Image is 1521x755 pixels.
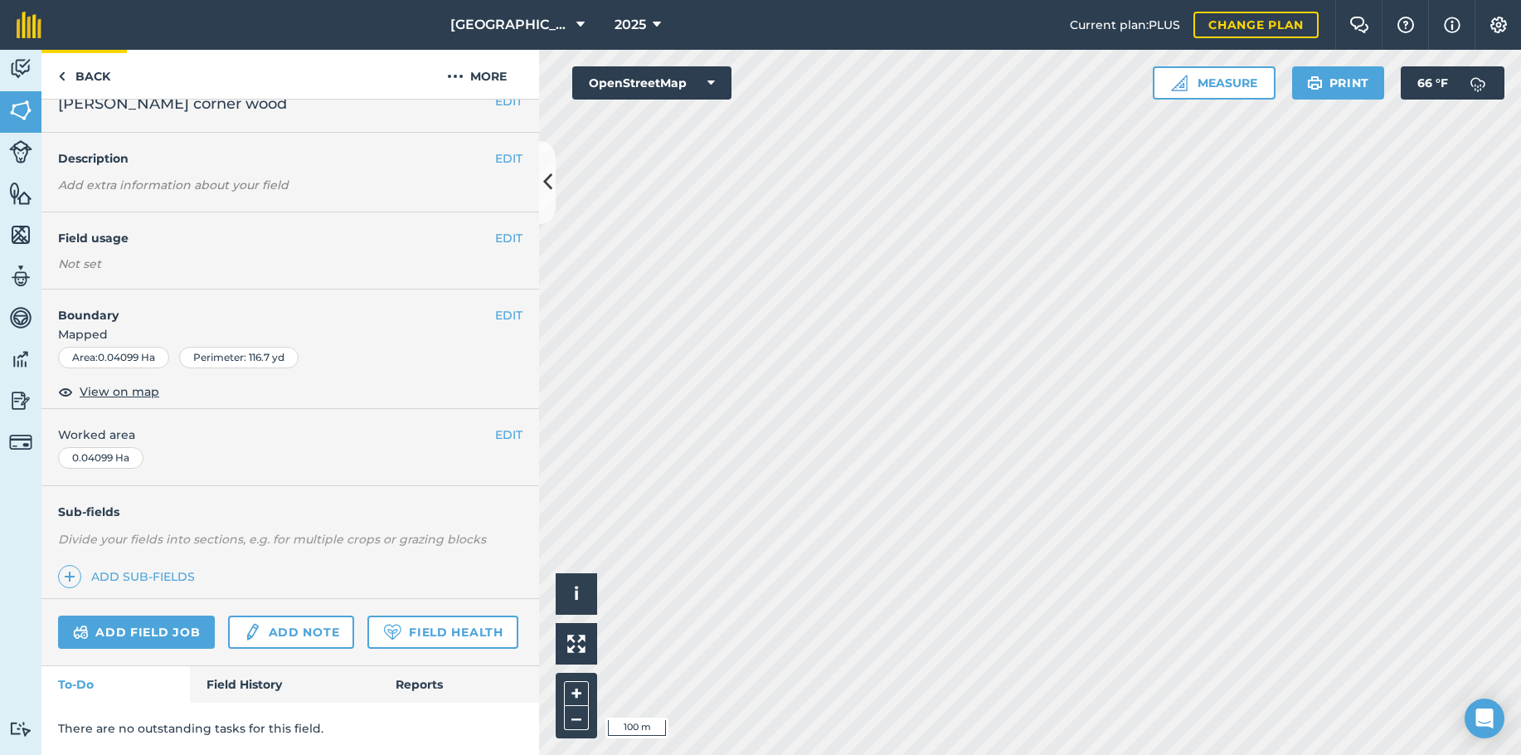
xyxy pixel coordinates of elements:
[450,15,570,35] span: [GEOGRAPHIC_DATA]
[58,347,169,368] div: Area : 0.04099 Ha
[9,388,32,413] img: svg+xml;base64,PD94bWwgdmVyc2lvbj0iMS4wIiBlbmNvZGluZz0idXRmLTgiPz4KPCEtLSBHZW5lcmF0b3I6IEFkb2JlIE...
[1444,15,1460,35] img: svg+xml;base64,PHN2ZyB4bWxucz0iaHR0cDovL3d3dy53My5vcmcvMjAwMC9zdmciIHdpZHRoPSIxNyIgaGVpZ2h0PSIxNy...
[415,50,539,99] button: More
[367,616,518,649] a: Field Health
[58,382,159,402] button: View on map
[179,347,299,368] div: Perimeter : 116.7 yd
[9,721,32,737] img: svg+xml;base64,PD94bWwgdmVyc2lvbj0iMS4wIiBlbmNvZGluZz0idXRmLTgiPz4KPCEtLSBHZW5lcmF0b3I6IEFkb2JlIE...
[9,140,32,163] img: svg+xml;base64,PD94bWwgdmVyc2lvbj0iMS4wIiBlbmNvZGluZz0idXRmLTgiPz4KPCEtLSBHZW5lcmF0b3I6IEFkb2JlIE...
[243,622,261,642] img: svg+xml;base64,PD94bWwgdmVyc2lvbj0iMS4wIiBlbmNvZGluZz0idXRmLTgiPz4KPCEtLSBHZW5lcmF0b3I6IEFkb2JlIE...
[58,256,522,272] div: Not set
[58,178,289,192] em: Add extra information about your field
[9,264,32,289] img: svg+xml;base64,PD94bWwgdmVyc2lvbj0iMS4wIiBlbmNvZGluZz0idXRmLTgiPz4KPCEtLSBHZW5lcmF0b3I6IEFkb2JlIE...
[58,616,215,649] a: Add field job
[41,50,127,99] a: Back
[58,565,202,588] a: Add sub-fields
[495,426,522,444] button: EDIT
[495,229,522,247] button: EDIT
[1396,17,1416,33] img: A question mark icon
[58,447,143,469] div: 0.04099 Ha
[17,12,41,38] img: fieldmargin Logo
[567,635,586,653] img: Four arrows, one pointing top left, one top right, one bottom right and the last bottom left
[1153,66,1276,100] button: Measure
[64,567,75,587] img: svg+xml;base64,PHN2ZyB4bWxucz0iaHR0cDovL3d3dy53My5vcmcvMjAwMC9zdmciIHdpZHRoPSIxNCIgaGVpZ2h0PSIyNC...
[1070,16,1180,34] span: Current plan : PLUS
[1489,17,1509,33] img: A cog icon
[73,622,89,642] img: svg+xml;base64,PD94bWwgdmVyc2lvbj0iMS4wIiBlbmNvZGluZz0idXRmLTgiPz4KPCEtLSBHZW5lcmF0b3I6IEFkb2JlIE...
[58,532,486,547] em: Divide your fields into sections, e.g. for multiple crops or grazing blocks
[41,325,539,343] span: Mapped
[41,503,539,521] h4: Sub-fields
[1461,66,1494,100] img: svg+xml;base64,PD94bWwgdmVyc2lvbj0iMS4wIiBlbmNvZGluZz0idXRmLTgiPz4KPCEtLSBHZW5lcmF0b3I6IEFkb2JlIE...
[564,706,589,730] button: –
[615,15,646,35] span: 2025
[58,229,495,247] h4: Field usage
[58,426,522,444] span: Worked area
[572,66,731,100] button: OpenStreetMap
[9,181,32,206] img: svg+xml;base64,PHN2ZyB4bWxucz0iaHR0cDovL3d3dy53My5vcmcvMjAwMC9zdmciIHdpZHRoPSI1NiIgaGVpZ2h0PSI2MC...
[9,347,32,372] img: svg+xml;base64,PD94bWwgdmVyc2lvbj0iMS4wIiBlbmNvZGluZz0idXRmLTgiPz4KPCEtLSBHZW5lcmF0b3I6IEFkb2JlIE...
[190,666,378,703] a: Field History
[1417,66,1448,100] span: 66 ° F
[41,666,190,703] a: To-Do
[1349,17,1369,33] img: Two speech bubbles overlapping with the left bubble in the forefront
[58,382,73,402] img: svg+xml;base64,PHN2ZyB4bWxucz0iaHR0cDovL3d3dy53My5vcmcvMjAwMC9zdmciIHdpZHRoPSIxOCIgaGVpZ2h0PSIyNC...
[1193,12,1319,38] a: Change plan
[379,666,539,703] a: Reports
[556,573,597,615] button: i
[9,305,32,330] img: svg+xml;base64,PD94bWwgdmVyc2lvbj0iMS4wIiBlbmNvZGluZz0idXRmLTgiPz4KPCEtLSBHZW5lcmF0b3I6IEFkb2JlIE...
[228,616,354,649] a: Add note
[9,56,32,81] img: svg+xml;base64,PD94bWwgdmVyc2lvbj0iMS4wIiBlbmNvZGluZz0idXRmLTgiPz4KPCEtLSBHZW5lcmF0b3I6IEFkb2JlIE...
[58,149,522,168] h4: Description
[9,222,32,247] img: svg+xml;base64,PHN2ZyB4bWxucz0iaHR0cDovL3d3dy53My5vcmcvMjAwMC9zdmciIHdpZHRoPSI1NiIgaGVpZ2h0PSI2MC...
[495,92,522,110] button: EDIT
[447,66,464,86] img: svg+xml;base64,PHN2ZyB4bWxucz0iaHR0cDovL3d3dy53My5vcmcvMjAwMC9zdmciIHdpZHRoPSIyMCIgaGVpZ2h0PSIyNC...
[58,66,66,86] img: svg+xml;base64,PHN2ZyB4bWxucz0iaHR0cDovL3d3dy53My5vcmcvMjAwMC9zdmciIHdpZHRoPSI5IiBoZWlnaHQ9IjI0Ii...
[495,306,522,324] button: EDIT
[9,98,32,123] img: svg+xml;base64,PHN2ZyB4bWxucz0iaHR0cDovL3d3dy53My5vcmcvMjAwMC9zdmciIHdpZHRoPSI1NiIgaGVpZ2h0PSI2MC...
[1292,66,1385,100] button: Print
[574,583,579,604] span: i
[1465,699,1504,738] div: Open Intercom Messenger
[58,92,287,115] span: [PERSON_NAME] corner wood
[9,431,32,454] img: svg+xml;base64,PD94bWwgdmVyc2lvbj0iMS4wIiBlbmNvZGluZz0idXRmLTgiPz4KPCEtLSBHZW5lcmF0b3I6IEFkb2JlIE...
[58,719,522,738] p: There are no outstanding tasks for this field.
[1307,73,1323,93] img: svg+xml;base64,PHN2ZyB4bWxucz0iaHR0cDovL3d3dy53My5vcmcvMjAwMC9zdmciIHdpZHRoPSIxOSIgaGVpZ2h0PSIyNC...
[41,290,495,324] h4: Boundary
[1171,75,1188,91] img: Ruler icon
[80,382,159,401] span: View on map
[495,149,522,168] button: EDIT
[564,681,589,706] button: +
[1401,66,1504,100] button: 66 °F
